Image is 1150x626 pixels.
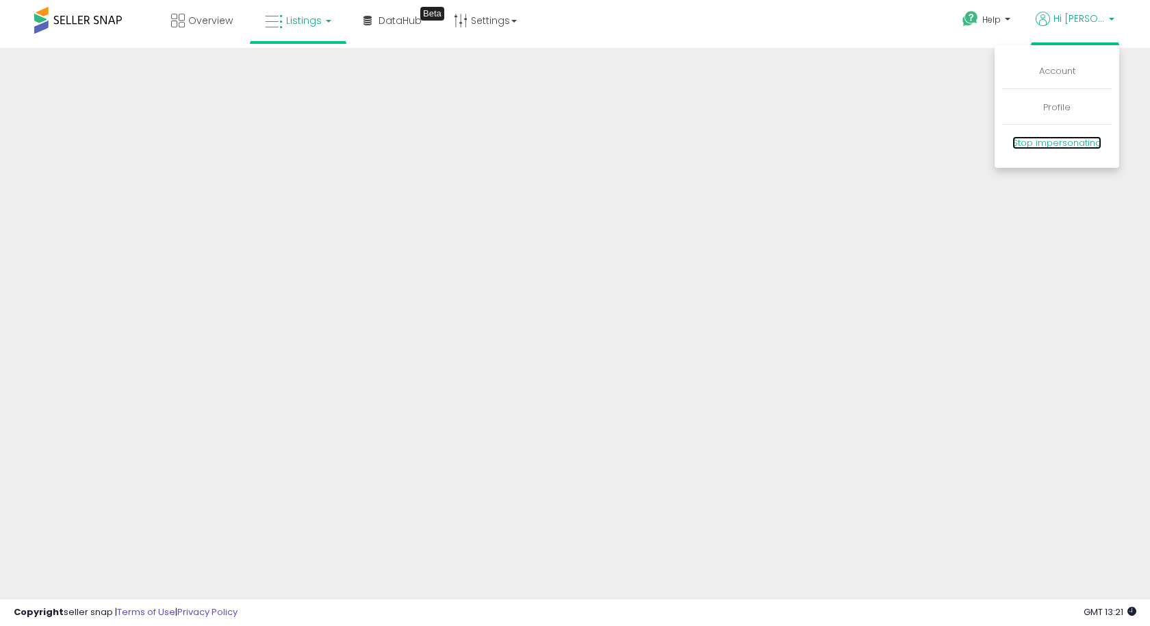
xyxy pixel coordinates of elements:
[286,14,322,27] span: Listings
[1036,12,1114,42] a: Hi [PERSON_NAME]
[1012,136,1101,149] a: Stop impersonating
[1084,605,1136,618] span: 2025-10-12 13:21 GMT
[379,14,422,27] span: DataHub
[962,10,979,27] i: Get Help
[420,7,444,21] div: Tooltip anchor
[1039,64,1075,77] a: Account
[117,605,175,618] a: Terms of Use
[1053,12,1105,25] span: Hi [PERSON_NAME]
[14,605,64,618] strong: Copyright
[14,606,238,619] div: seller snap | |
[188,14,233,27] span: Overview
[982,14,1001,25] span: Help
[177,605,238,618] a: Privacy Policy
[1043,101,1071,114] a: Profile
